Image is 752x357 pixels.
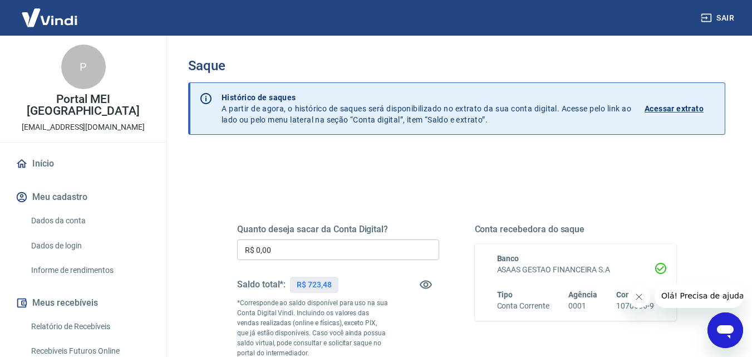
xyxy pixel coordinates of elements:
p: Portal MEI [GEOGRAPHIC_DATA] [9,94,158,117]
h6: 0001 [568,300,597,312]
a: Acessar extrato [645,92,716,125]
img: Vindi [13,1,86,35]
span: Banco [497,254,519,263]
button: Sair [699,8,739,28]
a: Dados da conta [27,209,153,232]
h6: Conta Corrente [497,300,549,312]
p: Acessar extrato [645,103,704,114]
span: Olá! Precisa de ajuda? [7,8,94,17]
span: Agência [568,290,597,299]
h6: ASAAS GESTAO FINANCEIRA S.A [497,264,655,276]
div: P [61,45,106,89]
span: Tipo [497,290,513,299]
p: R$ 723,48 [297,279,332,291]
iframe: Fechar mensagem [628,286,650,308]
button: Meu cadastro [13,185,153,209]
a: Relatório de Recebíveis [27,315,153,338]
h6: 1070686-9 [616,300,654,312]
iframe: Botão para abrir a janela de mensagens [707,312,743,348]
button: Meus recebíveis [13,291,153,315]
p: Histórico de saques [222,92,631,103]
h5: Quanto deseja sacar da Conta Digital? [237,224,439,235]
p: A partir de agora, o histórico de saques será disponibilizado no extrato da sua conta digital. Ac... [222,92,631,125]
span: Conta [616,290,637,299]
iframe: Mensagem da empresa [655,283,743,308]
p: [EMAIL_ADDRESS][DOMAIN_NAME] [22,121,145,133]
h5: Saldo total*: [237,279,286,290]
h3: Saque [188,58,725,74]
a: Início [13,151,153,176]
h5: Conta recebedora do saque [475,224,677,235]
a: Dados de login [27,234,153,257]
a: Informe de rendimentos [27,259,153,282]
